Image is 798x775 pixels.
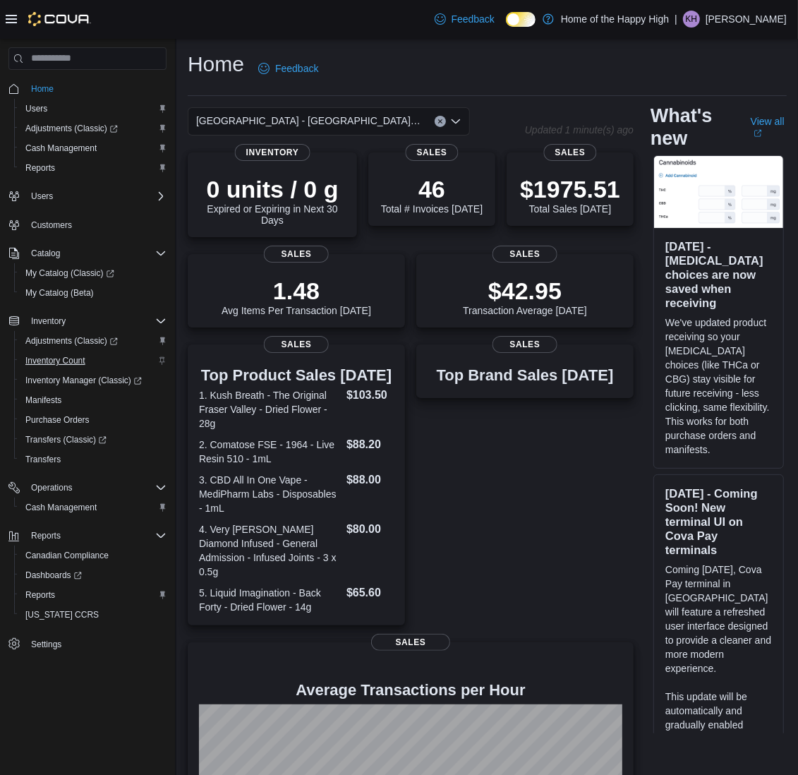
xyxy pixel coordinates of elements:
[20,120,123,137] a: Adjustments (Classic)
[25,188,59,205] button: Users
[199,175,346,203] p: 0 units / 0 g
[20,372,167,389] span: Inventory Manager (Classic)
[3,311,172,331] button: Inventory
[31,191,53,202] span: Users
[14,585,172,605] button: Reports
[20,332,167,349] span: Adjustments (Classic)
[20,284,167,301] span: My Catalog (Beta)
[20,451,167,468] span: Transfers
[25,103,47,114] span: Users
[235,144,310,161] span: Inventory
[25,335,118,347] span: Adjustments (Classic)
[25,527,167,544] span: Reports
[20,265,167,282] span: My Catalog (Classic)
[20,411,95,428] a: Purchase Orders
[346,471,394,488] dd: $88.00
[25,414,90,426] span: Purchase Orders
[25,80,167,97] span: Home
[25,217,78,234] a: Customers
[665,486,772,557] h3: [DATE] - Coming Soon! New terminal UI on Cova Pay terminals
[14,263,172,283] a: My Catalog (Classic)
[675,11,677,28] p: |
[20,499,102,516] a: Cash Management
[25,188,167,205] span: Users
[561,11,669,28] p: Home of the Happy High
[20,352,91,369] a: Inventory Count
[25,635,167,652] span: Settings
[371,634,450,651] span: Sales
[381,175,483,215] div: Total # Invoices [DATE]
[25,454,61,465] span: Transfers
[706,11,787,28] p: [PERSON_NAME]
[20,567,167,584] span: Dashboards
[665,733,756,759] strong: [DATE] and [DATE]
[199,586,341,614] dt: 5. Liquid Imagination - Back Forty - Dried Flower - 14g
[25,287,94,299] span: My Catalog (Beta)
[199,522,341,579] dt: 4. Very [PERSON_NAME] Diamond Infused - General Admission - Infused Joints - 3 x 0.5g
[25,143,97,154] span: Cash Management
[222,277,371,316] div: Avg Items Per Transaction [DATE]
[520,175,620,203] p: $1975.51
[14,99,172,119] button: Users
[520,175,620,215] div: Total Sales [DATE]
[31,482,73,493] span: Operations
[20,392,167,409] span: Manifests
[222,277,371,305] p: 1.48
[199,367,394,384] h3: Top Product Sales [DATE]
[20,265,120,282] a: My Catalog (Classic)
[25,479,78,496] button: Operations
[346,584,394,601] dd: $65.60
[651,104,734,150] h2: What's new
[25,609,99,620] span: [US_STATE] CCRS
[25,245,66,262] button: Catalog
[20,431,112,448] a: Transfers (Classic)
[463,277,587,316] div: Transaction Average [DATE]
[25,589,55,601] span: Reports
[14,410,172,430] button: Purchase Orders
[25,123,118,134] span: Adjustments (Classic)
[435,116,446,127] button: Clear input
[544,144,597,161] span: Sales
[264,246,329,263] span: Sales
[25,355,85,366] span: Inventory Count
[20,587,61,603] a: Reports
[3,215,172,235] button: Customers
[25,216,167,234] span: Customers
[14,498,172,517] button: Cash Management
[3,244,172,263] button: Catalog
[20,120,167,137] span: Adjustments (Classic)
[20,160,61,176] a: Reports
[463,277,587,305] p: $42.95
[25,570,82,581] span: Dashboards
[275,61,318,76] span: Feedback
[346,387,394,404] dd: $103.50
[381,175,483,203] p: 46
[199,682,622,699] h4: Average Transactions per Hour
[31,248,60,259] span: Catalog
[754,129,762,138] svg: External link
[492,336,557,353] span: Sales
[14,390,172,410] button: Manifests
[3,526,172,546] button: Reports
[450,116,461,127] button: Open list of options
[25,479,167,496] span: Operations
[20,372,147,389] a: Inventory Manager (Classic)
[28,12,91,26] img: Cova
[20,547,167,564] span: Canadian Compliance
[20,499,167,516] span: Cash Management
[14,450,172,469] button: Transfers
[665,239,772,310] h3: [DATE] - [MEDICAL_DATA] choices are now saved when receiving
[665,316,772,457] p: We've updated product receiving so your [MEDICAL_DATA] choices (like THCa or CBG) stay visible fo...
[196,112,421,129] span: [GEOGRAPHIC_DATA] - [GEOGRAPHIC_DATA] - Fire & Flower
[14,430,172,450] a: Transfers (Classic)
[20,451,66,468] a: Transfers
[20,606,167,623] span: Washington CCRS
[506,27,507,28] span: Dark Mode
[25,550,109,561] span: Canadian Compliance
[25,502,97,513] span: Cash Management
[199,438,341,466] dt: 2. Comatose FSE - 1964 - Live Resin 510 - 1mL
[346,436,394,453] dd: $88.20
[25,162,55,174] span: Reports
[31,530,61,541] span: Reports
[3,478,172,498] button: Operations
